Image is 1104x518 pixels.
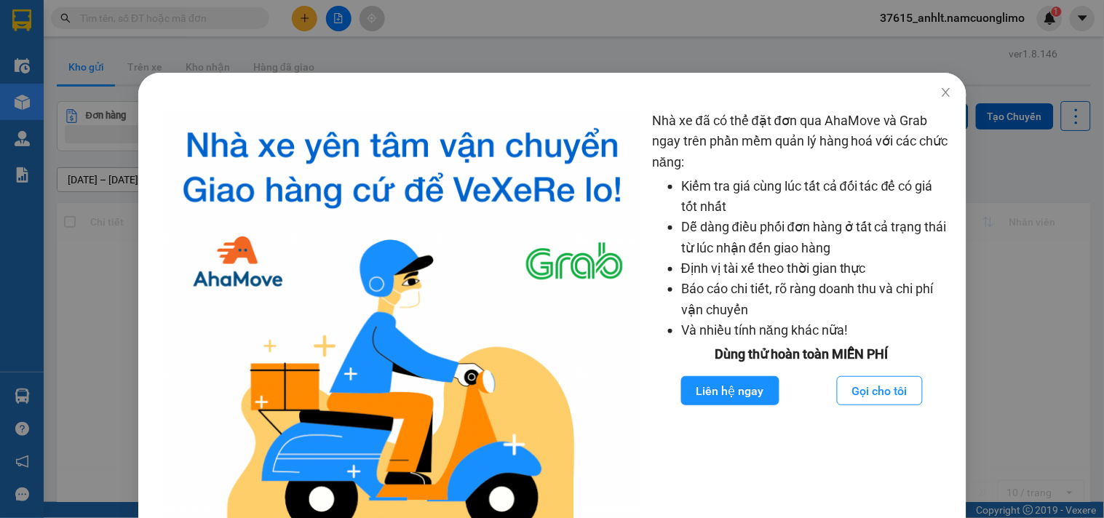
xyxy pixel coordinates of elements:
li: Định vị tài xế theo thời gian thực [681,258,952,279]
span: Gọi cho tôi [852,382,908,400]
div: Dùng thử hoàn toàn MIỄN PHÍ [652,344,952,364]
button: Gọi cho tôi [837,376,923,405]
button: Close [925,73,966,113]
li: Báo cáo chi tiết, rõ ràng doanh thu và chi phí vận chuyển [681,279,952,320]
li: Kiểm tra giá cùng lúc tất cả đối tác để có giá tốt nhất [681,176,952,218]
li: Và nhiều tính năng khác nữa! [681,320,952,340]
li: Dễ dàng điều phối đơn hàng ở tất cả trạng thái từ lúc nhận đến giao hàng [681,217,952,258]
button: Liên hệ ngay [680,376,779,405]
span: close [940,87,951,98]
span: Liên hệ ngay [696,382,763,400]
